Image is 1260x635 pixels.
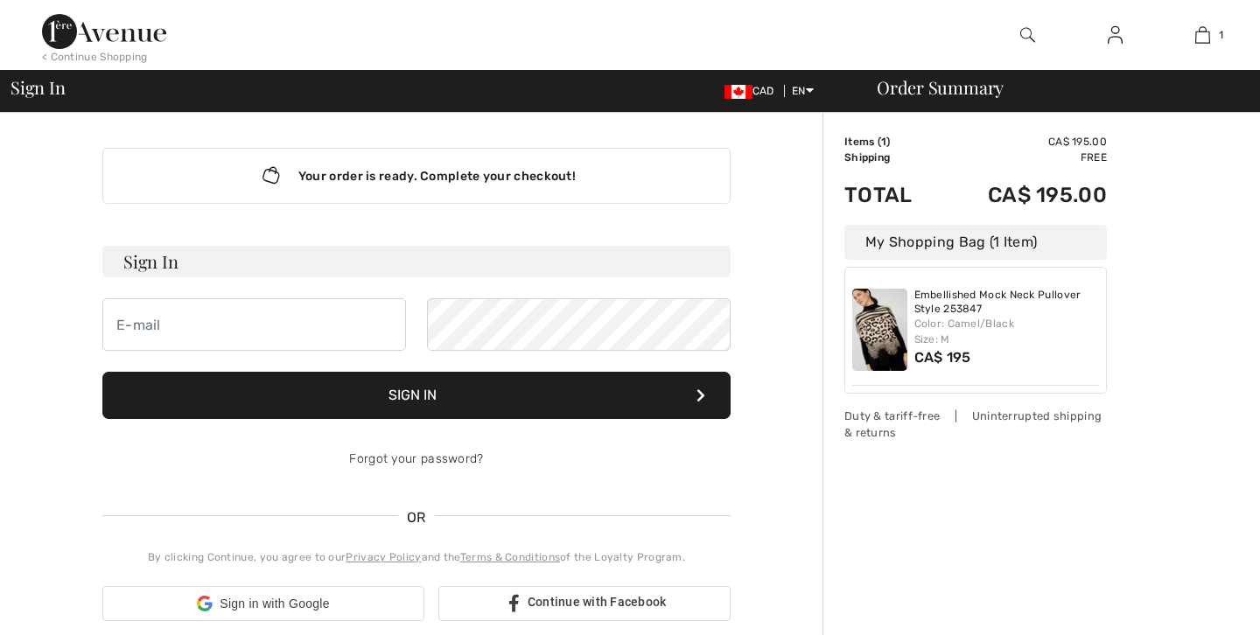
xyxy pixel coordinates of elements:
[1094,24,1137,46] a: Sign In
[346,551,421,563] a: Privacy Policy
[42,49,148,65] div: < Continue Shopping
[102,372,731,419] button: Sign In
[349,451,483,466] a: Forgot your password?
[102,298,406,351] input: E-mail
[940,134,1107,150] td: CA$ 195.00
[102,148,731,204] div: Your order is ready. Complete your checkout!
[220,595,329,613] span: Sign in with Google
[724,85,752,99] img: Canadian Dollar
[881,136,886,148] span: 1
[940,165,1107,225] td: CA$ 195.00
[724,85,781,97] span: CAD
[102,549,731,565] div: By clicking Continue, you agree to our and the of the Loyalty Program.
[914,316,1100,347] div: Color: Camel/Black Size: M
[792,85,814,97] span: EN
[1020,24,1035,45] img: search the website
[102,246,731,277] h3: Sign In
[1108,24,1123,45] img: My Info
[1195,24,1210,45] img: My Bag
[914,289,1100,316] a: Embellished Mock Neck Pullover Style 253847
[102,586,424,621] div: Sign in with Google
[438,586,731,621] a: Continue with Facebook
[1219,27,1223,43] span: 1
[940,150,1107,165] td: Free
[844,150,940,165] td: Shipping
[528,595,667,609] span: Continue with Facebook
[460,551,560,563] a: Terms & Conditions
[856,79,1249,96] div: Order Summary
[844,165,940,225] td: Total
[844,225,1107,260] div: My Shopping Bag (1 Item)
[914,349,971,366] span: CA$ 195
[398,507,435,528] span: OR
[10,79,65,96] span: Sign In
[844,134,940,150] td: Items ( )
[844,408,1107,441] div: Duty & tariff-free | Uninterrupted shipping & returns
[42,14,166,49] img: 1ère Avenue
[852,289,907,371] img: Embellished Mock Neck Pullover Style 253847
[1159,24,1245,45] a: 1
